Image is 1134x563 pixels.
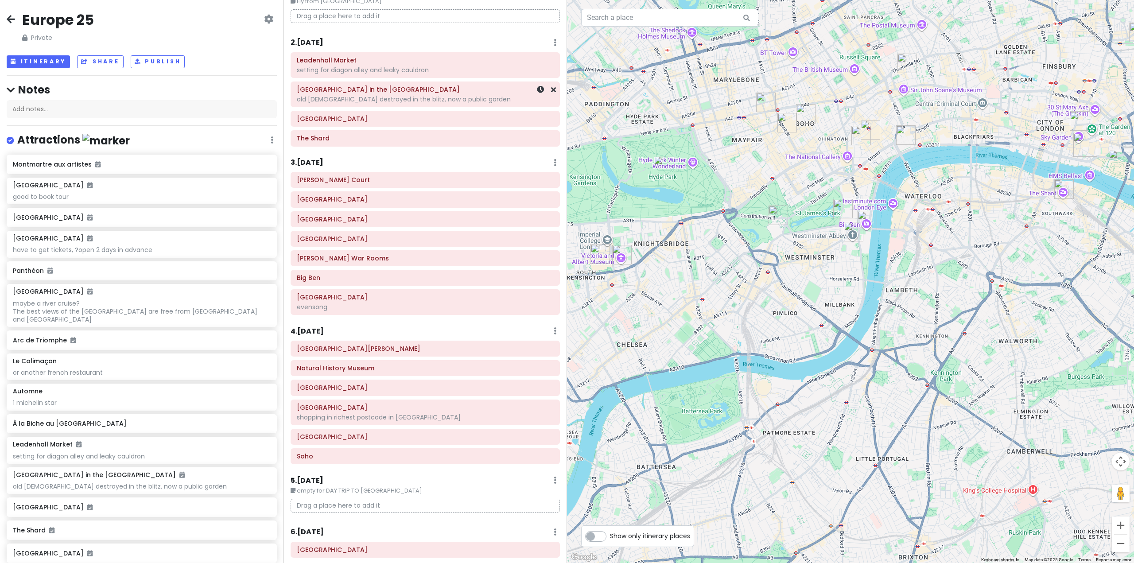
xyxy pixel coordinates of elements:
h6: Automne [13,387,43,395]
div: shopping in richest postcode in [GEOGRAPHIC_DATA] [297,413,554,421]
h6: Arc de Triomphe [13,336,270,344]
h6: [GEOGRAPHIC_DATA] [13,549,270,557]
div: 1 michelin star [13,399,270,407]
span: Show only itinerary places [610,531,690,541]
div: or another french restaurant [13,369,270,377]
small: empty for DAY TRIP TO [GEOGRAPHIC_DATA] [291,486,560,495]
a: Open this area in Google Maps (opens a new window) [569,551,598,563]
div: evensong [297,303,554,311]
div: Hyde Park [654,156,673,175]
h6: Westminster Abbey [297,293,554,301]
div: Somerset House [896,125,916,145]
h4: Attractions [17,133,130,148]
h6: 4 . [DATE] [291,327,324,336]
h6: [GEOGRAPHIC_DATA] [13,181,93,189]
div: good to book tour [13,193,270,201]
input: Search a place [581,9,758,27]
h6: St Dunstan in the East Church Garden [297,85,554,93]
div: old [DEMOGRAPHIC_DATA] destroyed in the blitz, now a public garden [13,482,270,490]
h6: Regent Street [297,404,554,412]
button: Share [77,55,123,68]
button: Itinerary [7,55,70,68]
i: Added to itinerary [87,214,93,221]
h6: Big Ben [297,274,554,282]
span: Private [22,33,94,43]
div: Goodwin's Court [851,126,871,145]
div: Victoria and Albert Museum [612,245,632,264]
h6: The Shard [297,134,554,142]
button: Zoom out [1112,535,1130,552]
div: old [DEMOGRAPHIC_DATA] destroyed in the blitz, now a public garden [297,95,554,103]
h6: Buckingham Palace [297,235,554,243]
div: setting for diagon alley and leaky cauldron [297,66,554,74]
img: Google [569,551,598,563]
h6: Somerset House [297,215,554,223]
div: Natural History Museum [590,244,610,264]
i: Added to itinerary [95,161,101,167]
h6: Portobello Road Market [297,546,554,554]
button: Publish [131,55,185,68]
button: Keyboard shortcuts [981,557,1019,563]
div: Oxford Street [756,93,776,112]
a: Set a time [537,85,544,95]
h6: [GEOGRAPHIC_DATA] in the [GEOGRAPHIC_DATA] [13,471,185,479]
h6: Le Colimaçon [13,357,57,365]
i: Added to itinerary [76,441,82,447]
div: Novelty Automation [897,54,917,73]
div: Tower of London [1109,150,1128,169]
div: Regent Street [777,113,797,132]
h6: Soho [297,452,554,460]
div: St Dunstan in the East Church Garden [1073,133,1097,157]
h6: Covent Garden [297,195,554,203]
h6: [GEOGRAPHIC_DATA] [13,214,270,221]
button: Drag Pegman onto the map to open Street View [1112,485,1130,502]
span: Map data ©2025 Google [1025,557,1073,562]
button: Map camera controls [1112,453,1130,470]
div: Westminster Abbey [844,222,863,241]
i: Added to itinerary [87,550,93,556]
a: Report a map error [1096,557,1131,562]
h6: 5 . [DATE] [291,476,323,485]
a: Remove from day [551,85,556,95]
h6: Hyde Park [297,384,554,392]
button: Zoom in [1112,516,1130,534]
h6: Victoria and Albert Museum [297,345,554,353]
i: Added to itinerary [49,527,54,533]
div: setting for diagon alley and leaky cauldron [13,452,270,460]
div: The Shard [1054,179,1074,199]
h6: Tower of London [297,115,554,123]
i: Added to itinerary [70,337,76,343]
h6: 2 . [DATE] [291,38,323,47]
h6: Goodwin's Court [297,176,554,184]
h2: Europe 25 [22,11,94,29]
h6: À la Biche au [GEOGRAPHIC_DATA] [13,419,270,427]
h6: 6 . [DATE] [291,528,324,537]
h6: Leadenhall Market [297,56,554,64]
div: Churchill War Rooms [833,199,853,218]
i: Added to itinerary [87,288,93,295]
h6: The Shard [13,526,270,534]
div: Big Ben [858,211,877,230]
i: Added to itinerary [47,268,53,274]
h6: 3 . [DATE] [291,158,323,167]
h6: [GEOGRAPHIC_DATA] [13,234,93,242]
i: Added to itinerary [87,182,93,188]
div: Leadenhall Market [1070,111,1089,131]
i: Added to itinerary [87,504,93,510]
p: Drag a place here to add it [291,499,560,513]
div: have to get tickets, ?open 2 days in advance [13,246,270,254]
h6: Panthéon [13,267,270,275]
i: Added to itinerary [87,235,93,241]
h6: Leadenhall Market [13,440,82,448]
h6: Natural History Museum [297,364,554,372]
p: Drag a place here to add it [291,9,560,23]
a: Terms (opens in new tab) [1078,557,1091,562]
i: Added to itinerary [179,472,185,478]
div: Soho [796,104,816,124]
h6: [GEOGRAPHIC_DATA] [13,503,270,511]
h6: Oxford Street [297,433,554,441]
div: Buckingham Palace [769,206,788,225]
h4: Notes [7,83,277,97]
div: maybe a river cruise? The best views of the [GEOGRAPHIC_DATA] are free from [GEOGRAPHIC_DATA] and... [13,299,270,324]
h6: Churchill War Rooms [297,254,554,262]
